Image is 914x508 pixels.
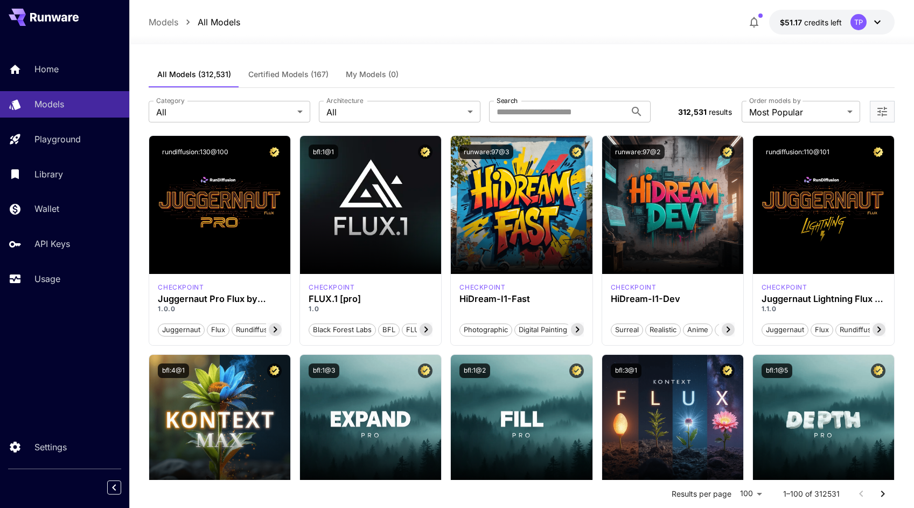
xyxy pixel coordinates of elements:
p: 1.0 [309,304,432,314]
p: 1–100 of 312531 [783,489,840,499]
button: rundiffusion:110@101 [762,145,834,159]
button: Anime [683,322,713,337]
p: 1.0.0 [158,304,282,314]
button: Digital Painting [514,322,571,337]
div: FLUX.1 D [158,283,204,292]
span: Photographic [460,325,512,335]
button: rundiffusion [835,322,886,337]
div: FLUX.1 D [762,283,807,292]
button: bfl:3@1 [611,363,641,378]
p: checkpoint [309,283,354,292]
button: Certified Model – Vetted for best performance and includes a commercial license. [569,363,584,378]
span: All [326,106,463,119]
span: juggernaut [158,325,204,335]
span: Digital Painting [515,325,571,335]
div: fluxpro [309,283,354,292]
button: bfl:1@3 [309,363,339,378]
a: Models [149,16,178,29]
span: rundiffusion [232,325,282,335]
div: TP [850,14,867,30]
nav: breadcrumb [149,16,240,29]
button: runware:97@3 [459,145,513,159]
button: Open more filters [876,105,889,119]
button: Black Forest Labs [309,322,376,337]
p: Playground [34,133,81,146]
div: HiDream Fast [459,283,505,292]
span: Realistic [646,325,680,335]
button: bfl:1@2 [459,363,490,378]
p: Wallet [34,202,59,215]
span: juggernaut [762,325,808,335]
button: Certified Model – Vetted for best performance and includes a commercial license. [418,145,432,159]
button: flux [207,322,229,337]
p: checkpoint [158,283,204,292]
span: All [156,106,293,119]
p: checkpoint [459,283,505,292]
button: BFL [378,322,400,337]
button: Photographic [459,322,512,337]
div: $51.16865 [780,17,842,28]
button: rundiffusion [232,322,282,337]
p: Usage [34,272,60,285]
label: Category [156,96,185,105]
span: flux [811,325,833,335]
span: My Models (0) [346,70,399,79]
p: checkpoint [762,283,807,292]
label: Order models by [749,96,800,105]
div: Collapse sidebar [115,478,129,497]
label: Search [497,96,518,105]
button: flux [811,322,833,337]
span: results [709,107,732,116]
h3: HiDream-I1-Fast [459,294,583,304]
span: 312,531 [678,107,707,116]
button: Certified Model – Vetted for best performance and includes a commercial license. [871,145,885,159]
button: Stylized [715,322,749,337]
button: Collapse sidebar [107,480,121,495]
button: runware:97@2 [611,145,665,159]
button: Go to next page [872,483,894,505]
h3: Juggernaut Pro Flux by RunDiffusion [158,294,282,304]
button: Certified Model – Vetted for best performance and includes a commercial license. [569,145,584,159]
button: Realistic [645,322,681,337]
p: Home [34,63,59,75]
span: BFL [379,325,399,335]
div: HiDream Dev [611,283,657,292]
button: Certified Model – Vetted for best performance and includes a commercial license. [871,363,885,378]
div: 100 [736,486,766,502]
span: FLUX.1 [pro] [402,325,451,335]
p: Models [34,98,64,111]
button: $51.16865TP [769,10,895,35]
button: Certified Model – Vetted for best performance and includes a commercial license. [267,363,282,378]
span: flux [207,325,229,335]
p: 1.1.0 [762,304,885,314]
button: Certified Model – Vetted for best performance and includes a commercial license. [720,363,735,378]
h3: Juggernaut Lightning Flux by RunDiffusion [762,294,885,304]
button: rundiffusion:130@100 [158,145,233,159]
p: Settings [34,441,67,454]
button: Surreal [611,322,643,337]
span: All Models (312,531) [157,70,231,79]
span: rundiffusion [836,325,885,335]
button: Certified Model – Vetted for best performance and includes a commercial license. [720,145,735,159]
h3: HiDream-I1-Dev [611,294,735,304]
p: Library [34,168,63,181]
button: bfl:4@1 [158,363,189,378]
button: juggernaut [762,322,808,337]
span: Most Popular [749,106,843,119]
span: Surreal [611,325,643,335]
h3: FLUX.1 [pro] [309,294,432,304]
span: credits left [804,18,842,27]
span: $51.17 [780,18,804,27]
p: Results per page [672,489,731,499]
a: All Models [198,16,240,29]
p: checkpoint [611,283,657,292]
button: juggernaut [158,322,205,337]
p: API Keys [34,237,70,250]
span: Certified Models (167) [248,70,329,79]
span: Black Forest Labs [309,325,375,335]
label: Architecture [326,96,363,105]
